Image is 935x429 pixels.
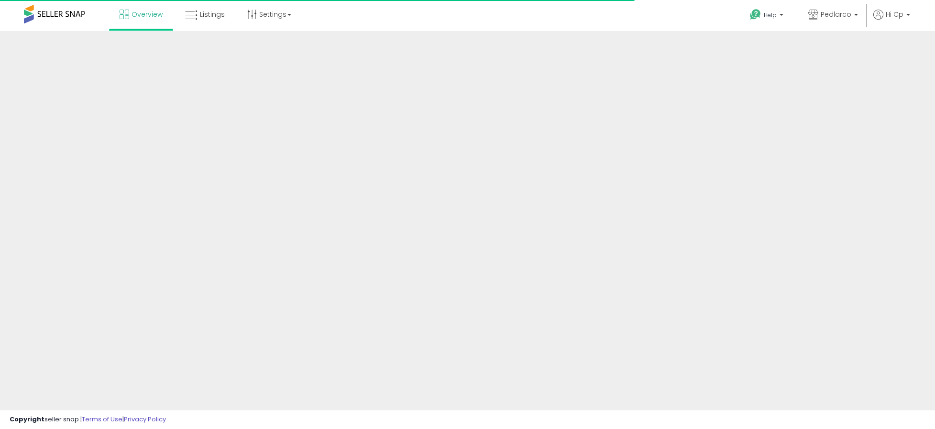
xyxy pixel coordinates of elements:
[124,415,166,424] a: Privacy Policy
[10,415,44,424] strong: Copyright
[764,11,777,19] span: Help
[749,9,761,21] i: Get Help
[200,10,225,19] span: Listings
[742,1,793,31] a: Help
[10,415,166,424] div: seller snap | |
[82,415,122,424] a: Terms of Use
[873,10,910,31] a: Hi Cp
[132,10,163,19] span: Overview
[821,10,851,19] span: Pedlarco
[886,10,903,19] span: Hi Cp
